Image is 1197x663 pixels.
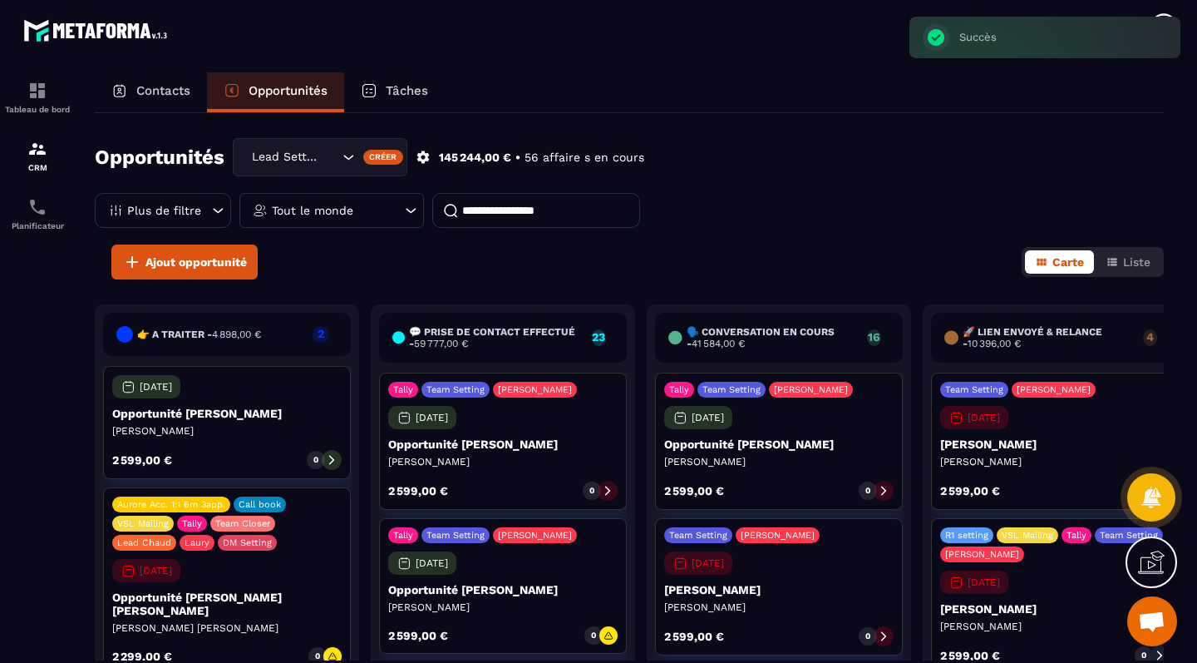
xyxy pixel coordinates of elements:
[388,630,448,641] p: 2 599,00 €
[112,621,342,635] p: [PERSON_NAME] [PERSON_NAME]
[1066,530,1086,541] p: Tally
[945,530,988,541] p: R1 setting
[865,485,870,497] p: 0
[664,583,894,596] p: [PERSON_NAME]
[1002,530,1053,541] p: VSL Mailing
[692,338,745,349] span: 41 584,00 €
[416,557,448,569] p: [DATE]
[313,328,329,339] p: 2
[945,384,1003,395] p: Team Setting
[315,651,320,662] p: 0
[867,331,881,343] p: 16
[592,331,605,343] p: 23
[95,141,224,174] h2: Opportunités
[117,518,169,529] p: VSL Mailing
[664,438,894,451] p: Opportunité [PERSON_NAME]
[426,530,485,541] p: Team Setting
[112,651,172,662] p: 2 299,00 €
[140,381,172,393] p: [DATE]
[669,384,689,395] p: Tally
[409,326,584,349] h6: 💬 Prise de contact effectué -
[664,631,724,642] p: 2 599,00 €
[145,254,247,270] span: Ajout opportunité
[27,81,47,101] img: formation
[249,83,328,98] p: Opportunités
[272,205,353,216] p: Tout le monde
[207,72,344,112] a: Opportunités
[112,424,342,438] p: [PERSON_NAME]
[1025,250,1094,274] button: Carte
[940,620,1170,633] p: [PERSON_NAME]
[774,384,848,395] p: [PERSON_NAME]
[1127,596,1177,646] div: Ouvrir le chat
[664,455,894,468] p: [PERSON_NAME]
[137,329,261,340] h6: 👉 A traiter -
[239,499,281,510] p: Call book
[4,221,71,230] p: Planificateur
[344,72,445,112] a: Tâches
[702,384,761,395] p: Team Setting
[669,530,727,541] p: Team Setting
[1052,255,1084,269] span: Carte
[1141,650,1146,661] p: 0
[4,68,71,126] a: formationformationTableau de bord
[112,454,172,466] p: 2 599,00 €
[112,591,342,617] p: Opportunité [PERSON_NAME] [PERSON_NAME]
[27,197,47,217] img: scheduler
[963,326,1135,349] h6: 🚀 Lien envoyé & Relance -
[940,455,1170,468] p: [PERSON_NAME]
[426,384,485,395] p: Team Setting
[692,412,724,423] p: [DATE]
[1100,530,1158,541] p: Team Setting
[127,205,201,216] p: Plus de filtre
[940,602,1170,616] p: [PERSON_NAME]
[945,549,1019,560] p: [PERSON_NAME]
[322,148,338,166] input: Search for option
[498,384,572,395] p: [PERSON_NAME]
[223,537,272,548] p: DM Setting
[386,83,428,98] p: Tâches
[865,631,870,642] p: 0
[515,150,520,166] p: •
[4,126,71,185] a: formationformationCRM
[4,185,71,243] a: schedulerschedulerPlanificateur
[4,163,71,172] p: CRM
[95,72,207,112] a: Contacts
[363,150,404,165] div: Créer
[212,329,261,340] span: 4 898,00 €
[1096,250,1160,274] button: Liste
[4,105,71,114] p: Tableau de bord
[388,438,618,451] p: Opportunité [PERSON_NAME]
[112,407,342,420] p: Opportunité [PERSON_NAME]
[388,455,618,468] p: [PERSON_NAME]
[388,601,618,614] p: [PERSON_NAME]
[393,530,413,541] p: Tally
[248,148,322,166] span: Lead Setting
[117,537,171,548] p: Lead Chaud
[664,485,724,497] p: 2 599,00 €
[940,650,1000,661] p: 2 599,00 €
[968,412,1000,423] p: [DATE]
[416,412,448,423] p: [DATE]
[498,530,572,541] p: [PERSON_NAME]
[1017,384,1091,395] p: [PERSON_NAME]
[664,601,894,614] p: [PERSON_NAME]
[1123,255,1150,269] span: Liste
[940,485,1000,497] p: 2 599,00 €
[968,576,1000,588] p: [DATE]
[393,384,413,395] p: Tally
[185,537,209,548] p: Laury
[313,454,318,466] p: 0
[140,565,172,576] p: [DATE]
[741,530,815,541] p: [PERSON_NAME]
[117,499,225,510] p: Aurore Acc. 1:1 6m 3app.
[27,139,47,159] img: formation
[525,150,644,166] p: 56 affaire s en cours
[182,518,202,529] p: Tally
[233,138,407,176] div: Search for option
[687,326,860,349] h6: 🗣️ Conversation en cours -
[388,485,448,497] p: 2 599,00 €
[215,518,270,529] p: Team Closer
[940,438,1170,451] p: [PERSON_NAME]
[968,338,1021,349] span: 10 396,00 €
